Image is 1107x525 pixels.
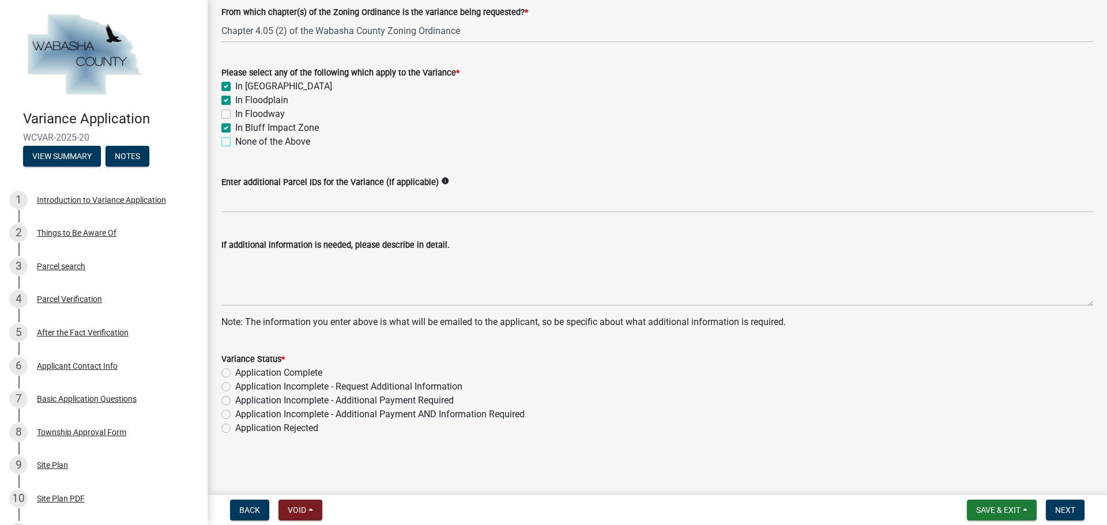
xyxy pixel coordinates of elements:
[976,505,1021,515] span: Save & Exit
[1046,500,1085,520] button: Next
[221,315,1093,329] p: Note: The information you enter above is what will be emailed to the applicant, so be specific ab...
[37,229,116,237] div: Things to Be Aware Of
[9,323,28,342] div: 5
[235,107,285,121] label: In Floodway
[23,152,101,161] wm-modal-confirm: Summary
[239,505,260,515] span: Back
[9,257,28,275] div: 3
[37,395,137,403] div: Basic Application Questions
[230,500,269,520] button: Back
[9,357,28,375] div: 6
[37,428,126,436] div: Township Approval Form
[37,328,129,337] div: After the Fact Verification
[235,121,319,135] label: In Bluff Impact Zone
[37,196,166,204] div: Introduction to Variance Application
[37,461,68,469] div: Site Plan
[235,380,462,394] label: Application Incomplete - Request Additional Information
[23,146,101,167] button: View Summary
[235,80,332,93] label: In [GEOGRAPHIC_DATA]
[9,423,28,441] div: 8
[37,262,85,270] div: Parcel search
[9,489,28,508] div: 10
[37,295,102,303] div: Parcel Verification
[37,494,85,503] div: Site Plan PDF
[235,407,525,421] label: Application Incomplete - Additional Payment AND Information Required
[278,500,322,520] button: Void
[235,421,318,435] label: Application Rejected
[221,69,460,77] label: Please select any of the following which apply to the Variance
[235,93,288,107] label: In Floodplain
[9,224,28,242] div: 2
[23,132,184,143] span: WCVAR-2025-20
[9,191,28,209] div: 1
[441,177,449,185] i: info
[9,456,28,474] div: 9
[288,505,306,515] span: Void
[23,111,198,127] h4: Variance Application
[235,135,310,149] label: None of the Above
[1055,505,1075,515] span: Next
[967,500,1037,520] button: Save & Exit
[106,152,149,161] wm-modal-confirm: Notes
[37,362,118,370] div: Applicant Contact Info
[221,241,450,250] label: If additional information is needed, please describe in detail.
[9,390,28,408] div: 7
[23,12,145,99] img: Wabasha County, Minnesota
[221,179,439,187] label: Enter additional Parcel IDs for the Variance (If applicable)
[221,9,528,17] label: From which chapter(s) of the Zoning Ordinance is the variance being requested?
[9,290,28,308] div: 4
[235,366,322,380] label: Application Complete
[235,394,454,407] label: Application Incomplete - Additional Payment Required
[106,146,149,167] button: Notes
[221,356,285,364] label: Variance Status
